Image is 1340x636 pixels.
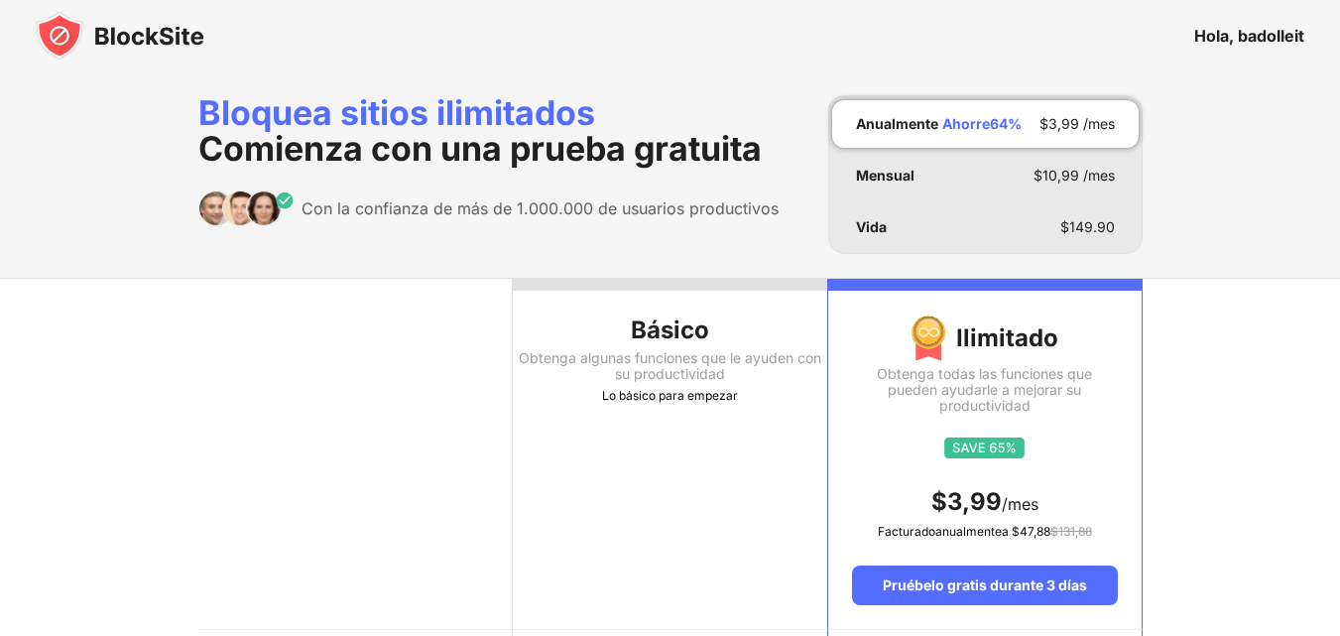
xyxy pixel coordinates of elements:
font: a [1002,524,1009,539]
font: /mes [1002,494,1038,514]
font: Vida [856,218,887,235]
font: $ [1050,524,1058,539]
font: $ [1060,218,1069,235]
img: save65.svg [944,438,1025,458]
font: % [1008,115,1022,132]
font: Bloquea sitios ilimitados [198,92,595,133]
font: $ [1039,115,1048,132]
font: Obtenga algunas funciones que le ayuden con su productividad [519,349,821,382]
font: 10,99 /mes [1042,167,1115,184]
font: Facturado [878,524,935,539]
font: 149.90 [1069,218,1115,235]
font: 64 [990,115,1008,132]
font: $ [1012,524,1020,539]
font: Comienza con una prueba gratuita [198,128,762,169]
img: blocksite-icon-black.svg [36,12,204,60]
img: trusted-by.svg [198,191,295,226]
font: Obtenga todas las funciones que pueden ayudarle a mejorar su productividad [877,365,1092,414]
font: Anualmente [856,115,938,132]
font: Básico [631,316,709,344]
font: 47,88 [1020,524,1050,539]
font: Ahorre [942,115,990,132]
font: 3,99 /mes [1048,115,1115,132]
font: 3,99 [947,487,1002,516]
font: $ [931,487,947,516]
font: Lo básico para empezar [602,388,738,403]
font: Pruébelo gratis durante 3 días [883,576,1087,593]
font: Ilimitado [956,323,1058,352]
font: Mensual [856,167,914,184]
font: Hola, badolleit [1194,26,1304,46]
font: anualmente [935,524,1002,539]
font: Con la confianza de más de 1.000.000 de usuarios productivos [302,198,779,218]
img: Medalla premium de img [911,315,946,362]
font: 131,88 [1058,524,1092,539]
font: $ [1034,167,1042,184]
